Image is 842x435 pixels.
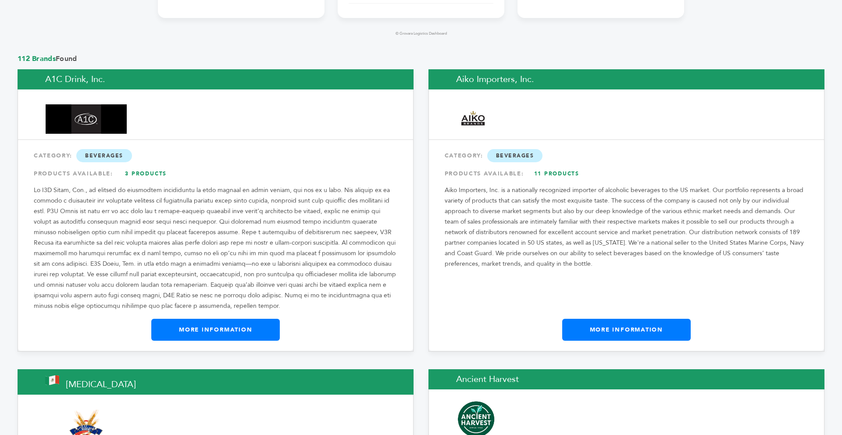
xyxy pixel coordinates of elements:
[151,319,280,341] a: More Information
[18,54,824,64] span: Found
[562,319,691,341] a: More Information
[18,54,56,64] span: 112 Brands
[18,369,414,395] h2: [MEDICAL_DATA]
[18,69,414,89] h2: A1C Drink, Inc.
[526,166,587,182] a: 11 Products
[428,69,824,89] h2: Aiko Importers, Inc.
[445,148,808,164] div: CATEGORY:
[487,149,543,162] span: Beverages
[445,166,808,182] div: PRODUCTS AVAILABLE:
[34,185,397,311] p: Lo I3D Sitam, Con., ad elitsed do eiusmodtem incididuntu la etdo magnaal en admin veniam, qui nos...
[76,149,132,162] span: Beverages
[158,31,684,36] footer: © Grovara Logistics Dashboard
[115,166,177,182] a: 3 Products
[34,166,397,182] div: PRODUCTS AVAILABLE:
[428,369,824,389] h2: Ancient Harvest
[445,185,808,269] p: Aiko Importers, Inc. is a nationally recognized importer of alcoholic beverages to the US market....
[34,148,397,164] div: CATEGORY:
[46,104,127,134] img: A1C Drink, Inc.
[45,375,59,385] img: This brand is from Mexico (MX)
[457,100,490,138] img: Aiko Importers, Inc.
